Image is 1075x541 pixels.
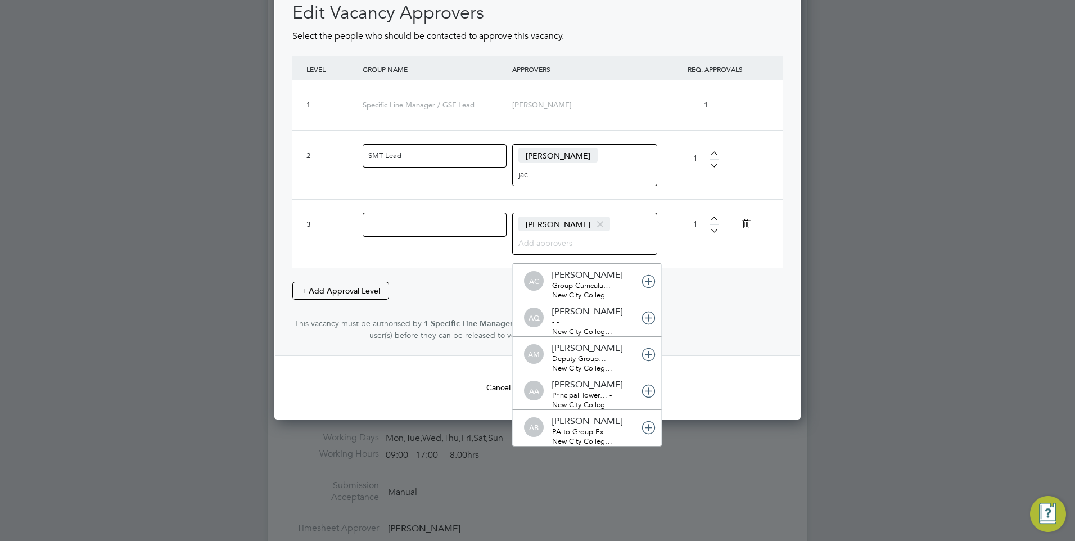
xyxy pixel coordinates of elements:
span: PA to Group Ex… [552,427,611,436]
span: - [613,427,615,436]
input: Add approvers [518,235,589,250]
span: AB [524,418,544,438]
div: 2 [306,151,357,161]
span: AM [524,345,544,364]
span: - [609,390,612,400]
span: 1 [704,100,708,110]
span: user(s) before they can be released to vendors for fulfilment. [369,330,585,340]
div: [PERSON_NAME] [552,342,622,354]
span: Principal Tower… [552,390,607,400]
span: New City Colleg… [552,436,612,446]
span: [PERSON_NAME] [512,100,572,110]
span: New City Colleg… [552,363,612,373]
div: [PERSON_NAME] [552,379,622,391]
span: AQ [524,308,544,328]
button: + Add Approval Level [292,282,389,300]
span: New City Colleg… [552,327,612,336]
div: [PERSON_NAME] [552,306,622,318]
div: LEVEL [304,56,360,82]
div: 3 [306,220,357,229]
span: New City Colleg… [552,290,612,300]
span: - [557,317,559,327]
span: - [552,317,554,327]
div: GROUP NAME [360,56,509,82]
span: - [613,281,615,290]
span: Specific Line Manager / GSF Lead [363,100,475,110]
strong: 1 Specific Line Manager / GSF Lead [424,319,555,328]
span: - [608,354,611,363]
span: AA [524,381,544,401]
span: This vacancy must be authorised by [295,318,422,328]
span: New City Colleg… [552,400,612,409]
span: [PERSON_NAME] [518,148,598,163]
button: Cancel [477,378,520,396]
input: Add approvers [518,166,589,181]
div: [PERSON_NAME] [552,269,622,281]
div: APPROVERS [509,56,659,82]
button: Engage Resource Center [1030,496,1066,532]
span: Deputy Group… [552,354,606,363]
span: AC [524,272,544,291]
div: [PERSON_NAME] [552,416,622,427]
span: [PERSON_NAME] [518,217,610,231]
div: 1 [306,101,357,110]
h2: Edit Vacancy Approvers [292,1,783,25]
div: REQ. APPROVALS [659,56,771,82]
span: Select the people who should be contacted to approve this vacancy. [292,30,564,42]
span: Group Curriculu… [552,281,611,290]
